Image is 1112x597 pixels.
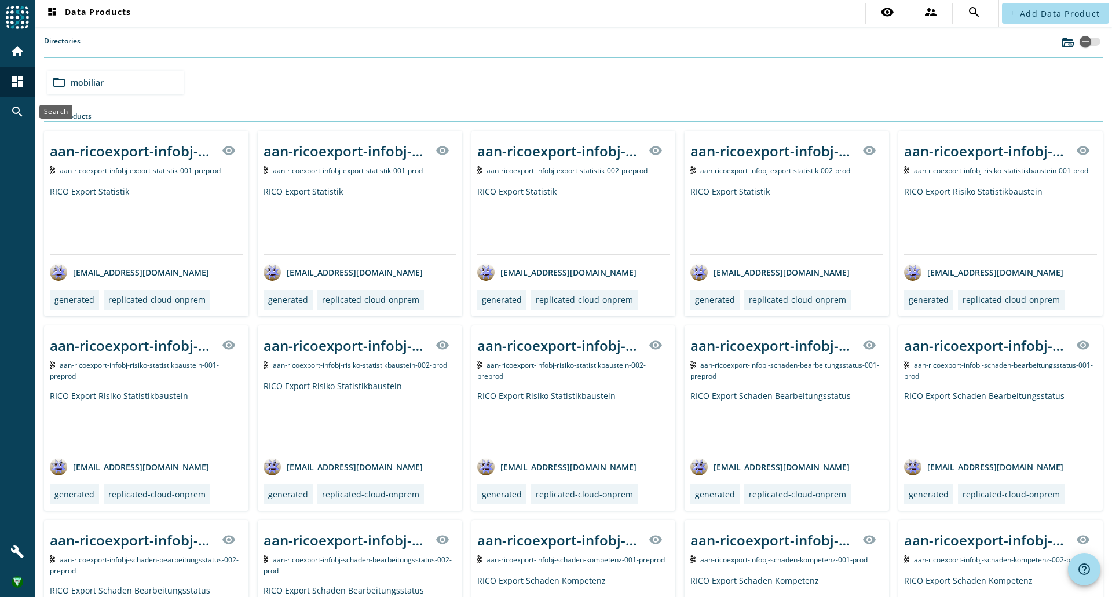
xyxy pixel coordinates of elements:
img: Kafka Topic: aan-ricoexport-infobj-schaden-bearbeitungsstatus-002-prod [264,555,269,563]
div: RICO Export Risiko Statistikbaustein [477,390,670,449]
mat-icon: visibility [649,338,663,352]
mat-icon: add [1009,10,1015,16]
span: Kafka Topic: aan-ricoexport-infobj-risiko-statistikbaustein-001-preprod [50,360,219,381]
mat-icon: supervisor_account [924,5,938,19]
div: replicated-cloud-onprem [108,294,206,305]
div: [EMAIL_ADDRESS][DOMAIN_NAME] [50,263,209,281]
mat-icon: visibility [1076,338,1090,352]
mat-icon: home [10,45,24,58]
mat-icon: visibility [649,533,663,547]
img: Kafka Topic: aan-ricoexport-infobj-risiko-statistikbaustein-001-prod [904,166,909,174]
mat-icon: dashboard [45,6,59,20]
img: Kafka Topic: aan-ricoexport-infobj-schaden-kompetenz-001-preprod [477,555,482,563]
div: [EMAIL_ADDRESS][DOMAIN_NAME] [690,263,850,281]
span: Kafka Topic: aan-ricoexport-infobj-schaden-kompetenz-002-prod [914,555,1081,565]
span: Kafka Topic: aan-ricoexport-infobj-export-statistik-001-prod [273,166,423,175]
div: [EMAIL_ADDRESS][DOMAIN_NAME] [690,458,850,475]
button: Add Data Product [1002,3,1109,24]
div: aan-ricoexport-infobj-risiko-statistikbaustein-001-_stage_ [904,141,1069,160]
div: [EMAIL_ADDRESS][DOMAIN_NAME] [904,458,1063,475]
div: aan-ricoexport-infobj-schaden-bearbeitungsstatus-001-_stage_ [690,336,855,355]
img: avatar [264,458,281,475]
div: generated [268,489,308,500]
div: RICO Export Risiko Statistikbaustein [50,390,243,449]
div: Search [39,105,72,119]
div: aan-ricoexport-infobj-export-statistik-002-_stage_ [477,141,642,160]
div: RICO Export Statistik [50,186,243,254]
div: [EMAIL_ADDRESS][DOMAIN_NAME] [50,458,209,475]
span: Kafka Topic: aan-ricoexport-infobj-risiko-statistikbaustein-002-prod [273,360,447,370]
div: aan-ricoexport-infobj-schaden-kompetenz-001-_stage_ [477,530,642,550]
mat-icon: dashboard [10,75,24,89]
img: avatar [264,263,281,281]
mat-icon: visibility [862,338,876,352]
div: aan-ricoexport-infobj-risiko-statistikbaustein-002-_stage_ [264,336,429,355]
mat-icon: visibility [436,144,449,158]
mat-icon: visibility [649,144,663,158]
mat-icon: search [10,105,24,119]
span: Kafka Topic: aan-ricoexport-infobj-schaden-kompetenz-001-prod [700,555,868,565]
div: generated [268,294,308,305]
label: Directories [44,36,81,57]
img: avatar [904,263,921,281]
span: mobiliar [71,77,104,88]
div: generated [54,294,94,305]
img: Kafka Topic: aan-ricoexport-infobj-export-statistik-001-preprod [50,166,55,174]
span: Kafka Topic: aan-ricoexport-infobj-risiko-statistikbaustein-001-prod [914,166,1088,175]
div: aan-ricoexport-infobj-risiko-statistikbaustein-001-_stage_ [50,336,215,355]
div: RICO Export Statistik [264,186,456,254]
div: replicated-cloud-onprem [749,294,846,305]
div: aan-ricoexport-infobj-schaden-kompetenz-002-_stage_ [904,530,1069,550]
mat-icon: visibility [222,533,236,547]
mat-icon: visibility [880,5,894,19]
div: RICO Export Statistik [690,186,883,254]
div: [EMAIL_ADDRESS][DOMAIN_NAME] [477,263,637,281]
div: generated [695,294,735,305]
img: avatar [50,458,67,475]
span: Kafka Topic: aan-ricoexport-infobj-schaden-kompetenz-001-preprod [487,555,665,565]
div: replicated-cloud-onprem [963,489,1060,500]
span: Kafka Topic: aan-ricoexport-infobj-schaden-bearbeitungsstatus-002-preprod [50,555,239,576]
span: Add Data Product [1020,8,1100,19]
mat-icon: visibility [862,144,876,158]
div: RICO Export Schaden Bearbeitungsstatus [904,390,1097,449]
img: Kafka Topic: aan-ricoexport-infobj-export-statistik-002-preprod [477,166,482,174]
span: Kafka Topic: aan-ricoexport-infobj-export-statistik-001-preprod [60,166,221,175]
img: avatar [690,458,708,475]
span: Kafka Topic: aan-ricoexport-infobj-export-statistik-002-preprod [487,166,648,175]
div: RICO Export Statistik [477,186,670,254]
img: Kafka Topic: aan-ricoexport-infobj-schaden-bearbeitungsstatus-002-preprod [50,555,55,563]
img: 81598254d5c178b7e6f2ea923a55c517 [12,576,23,588]
img: avatar [50,263,67,281]
div: RICO Export Risiko Statistikbaustein [264,380,456,449]
div: replicated-cloud-onprem [108,489,206,500]
mat-icon: visibility [436,533,449,547]
div: generated [909,489,949,500]
div: aan-ricoexport-infobj-schaden-bearbeitungsstatus-001-_stage_ [904,336,1069,355]
mat-icon: folder_open [52,75,66,89]
div: aan-ricoexport-infobj-risiko-statistikbaustein-002-_stage_ [477,336,642,355]
div: replicated-cloud-onprem [322,294,419,305]
div: [EMAIL_ADDRESS][DOMAIN_NAME] [264,263,423,281]
div: aan-ricoexport-infobj-schaden-kompetenz-001-_stage_ [690,530,855,550]
div: replicated-cloud-onprem [322,489,419,500]
img: Kafka Topic: aan-ricoexport-infobj-schaden-bearbeitungsstatus-001-preprod [690,361,696,369]
img: avatar [477,263,495,281]
span: Kafka Topic: aan-ricoexport-infobj-risiko-statistikbaustein-002-preprod [477,360,646,381]
div: [EMAIL_ADDRESS][DOMAIN_NAME] [264,458,423,475]
span: Data Products [45,6,131,20]
div: [EMAIL_ADDRESS][DOMAIN_NAME] [477,458,637,475]
mat-icon: visibility [1076,144,1090,158]
img: Kafka Topic: aan-ricoexport-infobj-export-statistik-002-prod [690,166,696,174]
mat-icon: visibility [222,144,236,158]
img: Kafka Topic: aan-ricoexport-infobj-schaden-kompetenz-002-prod [904,555,909,563]
mat-icon: help_outline [1077,562,1091,576]
div: aan-ricoexport-infobj-schaden-bearbeitungsstatus-002-_stage_ [264,530,429,550]
div: generated [54,489,94,500]
img: avatar [690,263,708,281]
button: Data Products [41,3,136,24]
img: Kafka Topic: aan-ricoexport-infobj-export-statistik-001-prod [264,166,269,174]
div: generated [482,489,522,500]
div: replicated-cloud-onprem [536,489,633,500]
mat-icon: build [10,545,24,559]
